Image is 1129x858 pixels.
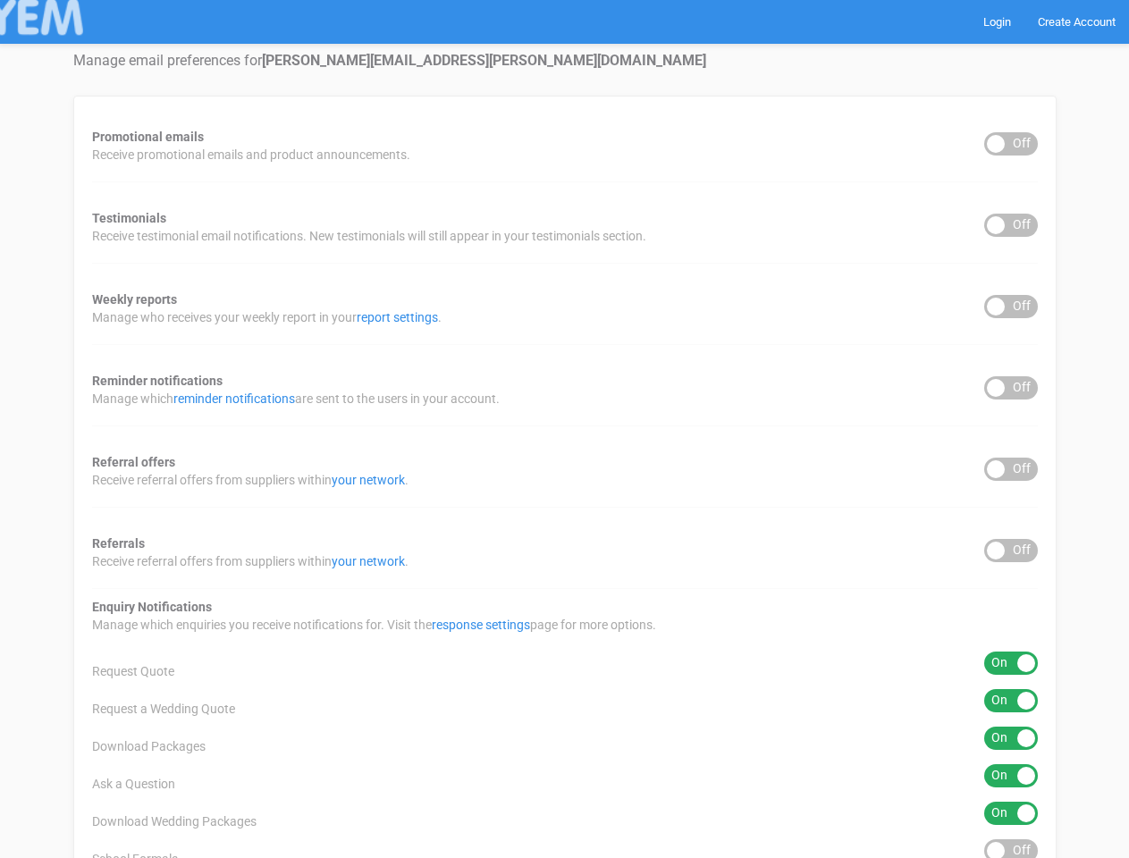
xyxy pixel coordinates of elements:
[92,227,646,245] span: Receive testimonial email notifications. New testimonials will still appear in your testimonials ...
[92,130,204,144] strong: Promotional emails
[92,455,175,469] strong: Referral offers
[92,536,145,551] strong: Referrals
[92,374,223,388] strong: Reminder notifications
[73,53,1057,69] h4: Manage email preferences for
[92,552,409,570] span: Receive referral offers from suppliers within .
[332,554,405,568] a: your network
[92,700,235,718] span: Request a Wedding Quote
[92,775,175,793] span: Ask a Question
[92,600,212,614] strong: Enquiry Notifications
[92,737,206,755] span: Download Packages
[92,292,177,307] strong: Weekly reports
[357,310,438,324] a: report settings
[92,308,442,326] span: Manage who receives your weekly report in your .
[262,52,706,69] strong: [PERSON_NAME][EMAIL_ADDRESS][PERSON_NAME][DOMAIN_NAME]
[92,812,257,830] span: Download Wedding Packages
[92,146,410,164] span: Receive promotional emails and product announcements.
[92,211,166,225] strong: Testimonials
[432,618,530,632] a: response settings
[92,616,656,634] span: Manage which enquiries you receive notifications for. Visit the page for more options.
[92,390,500,408] span: Manage which are sent to the users in your account.
[173,391,295,406] a: reminder notifications
[332,473,405,487] a: your network
[92,471,409,489] span: Receive referral offers from suppliers within .
[92,662,174,680] span: Request Quote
